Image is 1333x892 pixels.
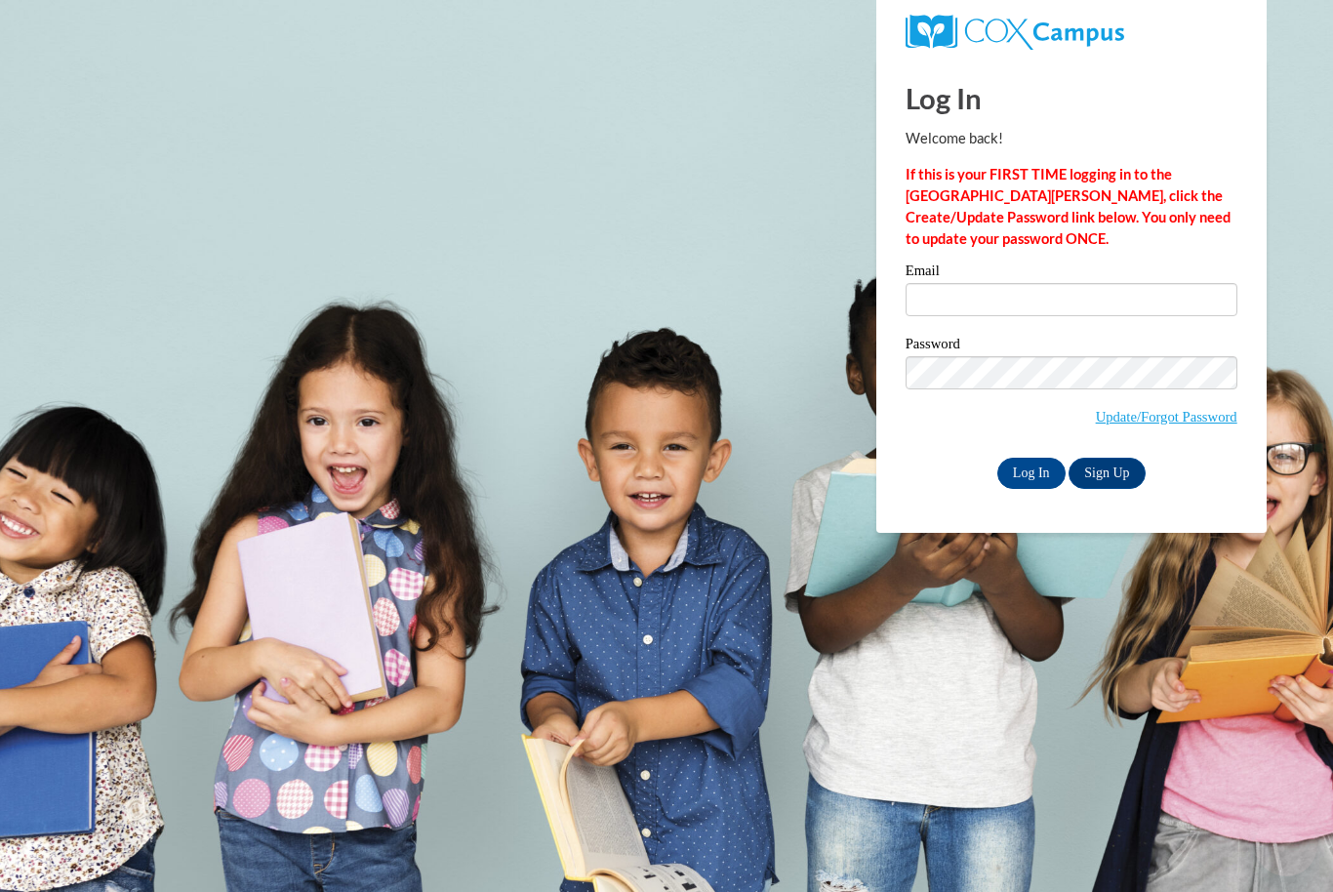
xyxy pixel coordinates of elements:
[906,128,1237,149] p: Welcome back!
[906,15,1237,50] a: COX Campus
[1255,814,1317,876] iframe: Button to launch messaging window
[1069,458,1145,489] a: Sign Up
[906,264,1237,283] label: Email
[906,337,1237,356] label: Password
[997,458,1066,489] input: Log In
[906,15,1124,50] img: COX Campus
[906,166,1231,247] strong: If this is your FIRST TIME logging in to the [GEOGRAPHIC_DATA][PERSON_NAME], click the Create/Upd...
[1096,409,1237,425] a: Update/Forgot Password
[906,78,1237,118] h1: Log In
